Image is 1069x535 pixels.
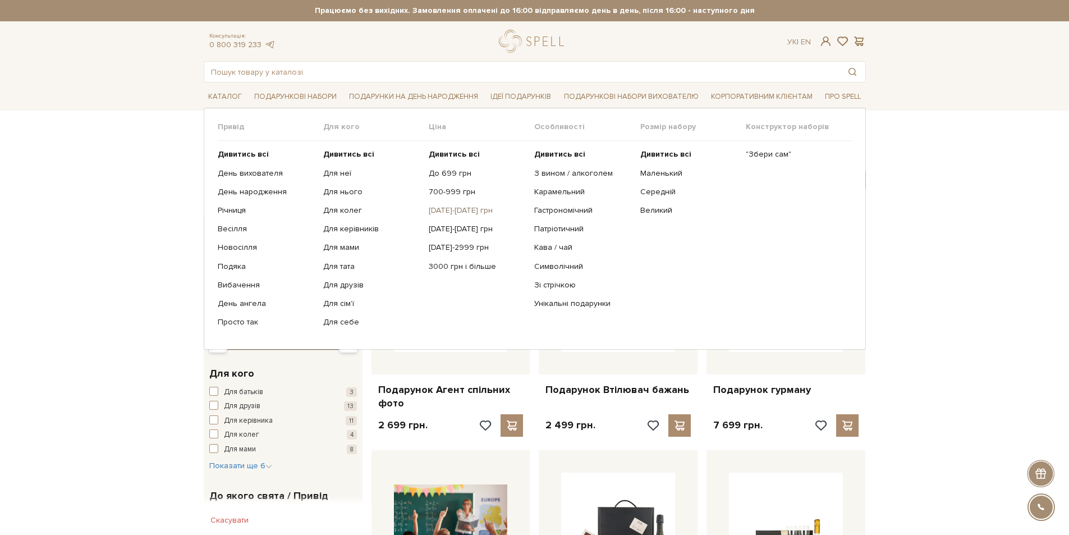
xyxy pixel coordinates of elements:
[499,30,569,53] a: logo
[224,444,256,455] span: Для мами
[820,88,865,106] a: Про Spell
[346,416,357,426] span: 11
[534,299,631,309] a: Унікальні подарунки
[640,149,691,159] b: Дивитись всі
[209,366,254,381] span: Для кого
[344,401,357,411] span: 13
[429,149,480,159] b: Дивитись всі
[264,40,276,49] a: telegram
[323,224,420,234] a: Для керівників
[640,149,737,159] a: Дивитись всі
[218,122,323,132] span: Привід
[534,149,585,159] b: Дивитись всі
[429,122,534,132] span: Ціна
[429,149,526,159] a: Дивитись всі
[323,243,420,253] a: Для мами
[208,337,227,353] div: Min
[839,62,865,82] button: Пошук товару у каталозі
[218,149,269,159] b: Дивитись всі
[534,243,631,253] a: Кава / чай
[323,205,420,216] a: Для колег
[224,415,273,427] span: Для керівника
[640,168,737,179] a: Маленький
[209,460,272,472] button: Показати ще 6
[486,88,556,106] a: Ідеї подарунків
[640,205,737,216] a: Великий
[218,205,315,216] a: Річниця
[224,387,263,398] span: Для батьків
[323,299,420,309] a: Для сім'ї
[224,429,259,441] span: Для колег
[218,224,315,234] a: Весілля
[534,122,640,132] span: Особливості
[378,383,524,410] a: Подарунок Агент спільних фото
[218,149,315,159] a: Дивитись всі
[801,37,811,47] a: En
[218,187,315,197] a: День народження
[323,149,420,159] a: Дивитись всі
[345,88,483,106] a: Подарунки на День народження
[713,383,859,396] a: Подарунок гурману
[640,187,737,197] a: Середній
[218,280,315,290] a: Вибачення
[429,262,526,272] a: 3000 грн і більше
[209,401,357,412] button: Для друзів 13
[204,511,255,529] button: Скасувати
[347,445,357,454] span: 8
[218,299,315,309] a: День ангела
[323,280,420,290] a: Для друзів
[224,401,260,412] span: Для друзів
[209,387,357,398] button: Для батьків 3
[706,87,817,106] a: Корпоративним клієнтам
[429,224,526,234] a: [DATE]-[DATE] грн
[209,33,276,40] span: Консультація:
[218,243,315,253] a: Новосілля
[534,187,631,197] a: Карамельний
[204,108,866,350] div: Каталог
[209,461,272,470] span: Показати ще 6
[204,88,246,106] a: Каталог
[323,149,374,159] b: Дивитись всі
[347,430,357,440] span: 4
[323,168,420,179] a: Для неї
[204,62,839,82] input: Пошук товару у каталозі
[209,429,357,441] button: Для колег 4
[218,168,315,179] a: День вихователя
[323,187,420,197] a: Для нього
[250,88,341,106] a: Подарункові набори
[209,444,357,455] button: Для мами 8
[534,205,631,216] a: Гастрономічний
[218,262,315,272] a: Подяка
[218,317,315,327] a: Просто так
[746,122,851,132] span: Конструктор наборів
[429,243,526,253] a: [DATE]-2999 грн
[534,224,631,234] a: Патріотичний
[545,419,595,432] p: 2 499 грн.
[746,149,843,159] a: "Збери сам"
[346,387,357,397] span: 3
[209,40,261,49] a: 0 800 319 233
[797,37,799,47] span: |
[534,262,631,272] a: Символічний
[378,419,428,432] p: 2 699 грн.
[429,168,526,179] a: До 699 грн
[204,6,866,16] strong: Працюємо без вихідних. Замовлення оплачені до 16:00 відправляємо день в день, після 16:00 - насту...
[534,168,631,179] a: З вином / алкоголем
[787,37,811,47] div: Ук
[429,187,526,197] a: 700-999 грн
[545,383,691,396] a: Подарунок Втілювач бажань
[323,122,429,132] span: Для кого
[640,122,746,132] span: Розмір набору
[534,280,631,290] a: Зі стрічкою
[323,262,420,272] a: Для тата
[209,415,357,427] button: Для керівника 11
[429,205,526,216] a: [DATE]-[DATE] грн
[534,149,631,159] a: Дивитись всі
[713,419,763,432] p: 7 699 грн.
[209,488,328,504] span: До якого свята / Привід
[339,337,358,353] div: Max
[323,317,420,327] a: Для себе
[559,87,703,106] a: Подарункові набори вихователю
